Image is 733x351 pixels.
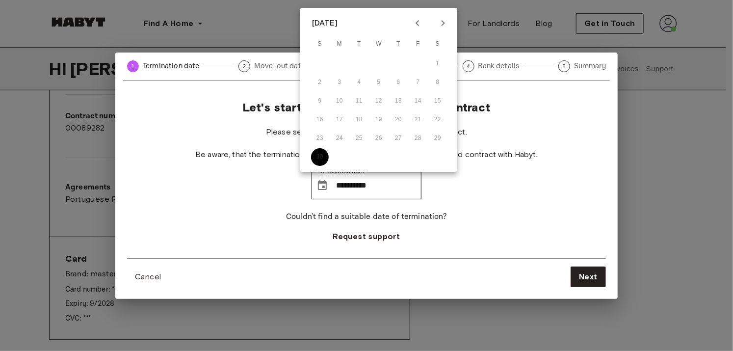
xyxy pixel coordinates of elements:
[318,167,365,176] label: Termination date
[333,231,400,243] span: Request support
[409,34,427,54] span: Friday
[143,61,200,71] span: Termination date
[435,15,451,31] button: Next month
[467,63,470,69] text: 4
[579,271,598,283] span: Next
[571,267,606,287] button: Next
[286,211,447,223] p: Couldn't find a suitable date of termination?
[390,34,407,54] span: Thursday
[331,34,348,54] span: Monday
[574,61,606,71] span: Summary
[127,267,169,287] button: Cancel
[243,63,246,69] text: 2
[313,176,332,195] button: Choose date, selected date is Nov 30, 2025
[242,100,491,115] span: Let's start the termination of your contract
[311,34,329,54] span: Sunday
[350,34,368,54] span: Tuesday
[563,63,566,69] text: 5
[478,61,520,71] span: Bank details
[195,149,538,160] span: Be aware, that the termination date will be the last day you will have a valid contract with Habyt.
[131,63,135,70] text: 1
[429,34,446,54] span: Saturday
[266,127,467,137] span: Please select the dates you want to end your contract.
[135,271,161,283] span: Cancel
[409,15,426,31] button: Previous month
[325,227,408,246] button: Request support
[312,17,338,29] div: [DATE]
[311,148,329,166] button: 30
[254,61,305,71] span: Move-out date
[370,34,388,54] span: Wednesday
